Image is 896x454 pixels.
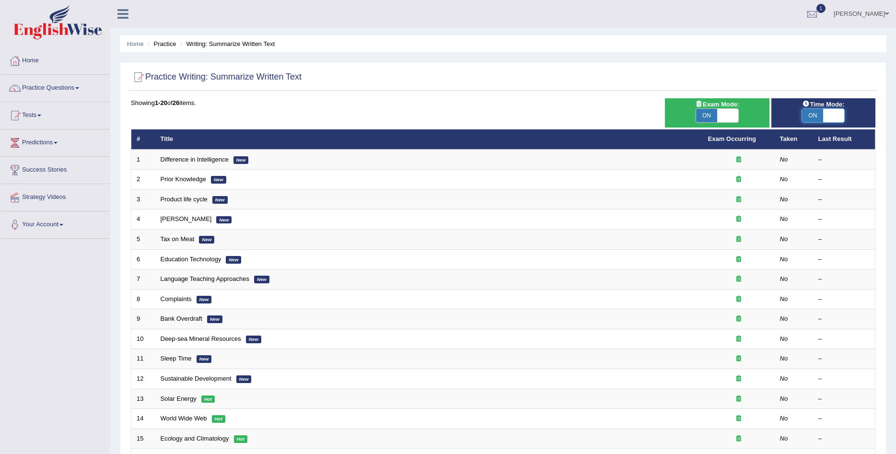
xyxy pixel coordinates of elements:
[780,175,788,183] em: No
[131,369,155,389] td: 12
[708,175,769,184] div: Exam occurring question
[131,249,155,269] td: 6
[155,129,703,150] th: Title
[197,296,212,303] em: New
[178,39,275,48] li: Writing: Summarize Written Text
[818,215,870,224] div: –
[131,170,155,190] td: 2
[780,156,788,163] em: No
[161,275,250,282] a: Language Teaching Approaches
[155,99,167,106] b: 1-20
[691,99,743,109] span: Exam Mode:
[161,295,192,303] a: Complaints
[201,396,215,403] em: Hot
[145,39,176,48] li: Practice
[818,195,870,204] div: –
[131,230,155,250] td: 5
[216,216,232,224] em: New
[708,255,769,264] div: Exam occurring question
[708,434,769,443] div: Exam occurring question
[798,99,848,109] span: Time Mode:
[131,189,155,210] td: 3
[131,70,302,84] h2: Practice Writing: Summarize Written Text
[708,395,769,404] div: Exam occurring question
[816,4,826,13] span: 1
[131,150,155,170] td: 1
[131,210,155,230] td: 4
[211,176,226,184] em: New
[246,336,261,343] em: New
[131,429,155,449] td: 15
[818,314,870,324] div: –
[818,255,870,264] div: –
[212,196,228,204] em: New
[708,235,769,244] div: Exam occurring question
[818,275,870,284] div: –
[818,175,870,184] div: –
[161,175,206,183] a: Prior Knowledge
[161,156,229,163] a: Difference in Intelligence
[161,215,212,222] a: [PERSON_NAME]
[708,195,769,204] div: Exam occurring question
[0,211,110,235] a: Your Account
[212,415,225,423] em: Hot
[696,109,717,122] span: ON
[131,409,155,429] td: 14
[665,98,769,128] div: Show exams occurring in exams
[780,256,788,263] em: No
[818,414,870,423] div: –
[780,196,788,203] em: No
[802,109,823,122] span: ON
[161,235,195,243] a: Tax on Meat
[818,434,870,443] div: –
[0,102,110,126] a: Tests
[780,395,788,402] em: No
[818,295,870,304] div: –
[161,256,221,263] a: Education Technology
[708,335,769,344] div: Exam occurring question
[780,215,788,222] em: No
[161,355,192,362] a: Sleep Time
[780,235,788,243] em: No
[780,335,788,342] em: No
[708,155,769,164] div: Exam occurring question
[234,435,247,443] em: Hot
[233,156,249,164] em: New
[708,374,769,384] div: Exam occurring question
[161,395,197,402] a: Solar Energy
[131,269,155,290] td: 7
[708,275,769,284] div: Exam occurring question
[131,309,155,329] td: 9
[161,196,208,203] a: Product life cycle
[161,375,232,382] a: Sustainable Development
[131,349,155,369] td: 11
[813,129,875,150] th: Last Result
[161,435,229,442] a: Ecology and Climatology
[0,129,110,153] a: Predictions
[173,99,179,106] b: 26
[708,135,756,142] a: Exam Occurring
[131,98,875,107] div: Showing of items.
[131,129,155,150] th: #
[780,275,788,282] em: No
[818,155,870,164] div: –
[818,235,870,244] div: –
[780,315,788,322] em: No
[0,157,110,181] a: Success Stories
[127,40,144,47] a: Home
[780,415,788,422] em: No
[0,75,110,99] a: Practice Questions
[780,355,788,362] em: No
[780,435,788,442] em: No
[131,289,155,309] td: 8
[818,335,870,344] div: –
[254,276,269,283] em: New
[818,374,870,384] div: –
[708,215,769,224] div: Exam occurring question
[708,414,769,423] div: Exam occurring question
[161,415,207,422] a: World Wide Web
[131,389,155,409] td: 13
[199,236,214,244] em: New
[226,256,241,264] em: New
[197,355,212,363] em: New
